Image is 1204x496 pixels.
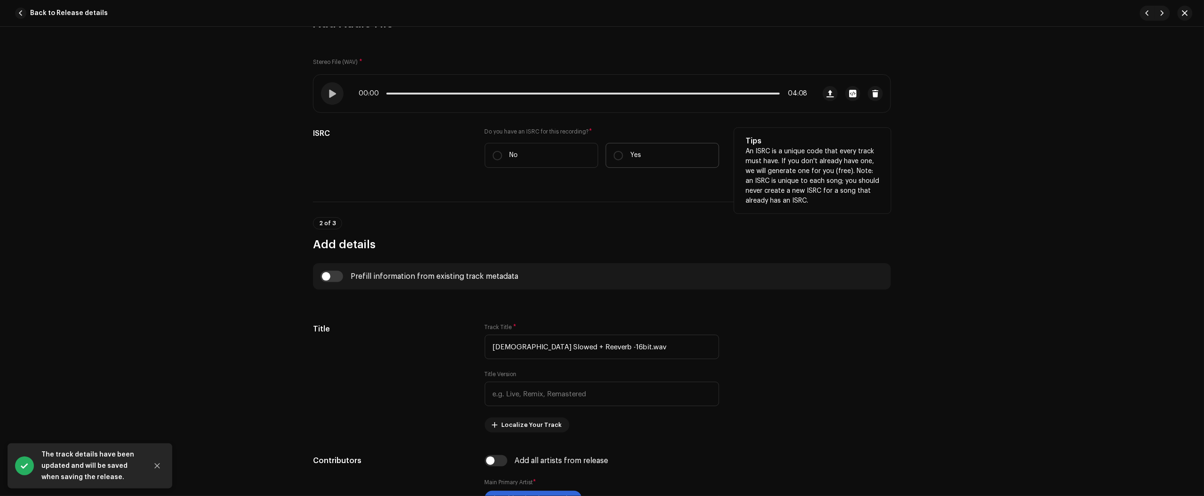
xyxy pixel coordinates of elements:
[41,449,140,483] div: The track details have been updated and will be saved when saving the release.
[502,416,562,434] span: Localize Your Track
[485,417,570,433] button: Localize Your Track
[148,457,167,475] button: Close
[485,370,517,378] label: Title Version
[313,455,470,466] h5: Contributors
[313,128,470,139] h5: ISRC
[510,150,518,160] p: No
[485,323,517,331] label: Track Title
[351,273,518,280] div: Prefill information from existing track metadata
[485,480,533,485] small: Main Primary Artist
[631,150,642,160] p: Yes
[515,457,609,465] div: Add all artists from release
[485,128,719,135] label: Do you have an ISRC for this recording?
[746,147,880,206] p: An ISRC is a unique code that every track must have. If you don't already have one, we will gener...
[784,90,808,97] span: 04:08
[313,59,358,65] small: Stereo File (WAV)
[485,335,719,359] input: Enter the name of the track
[485,382,719,406] input: e.g. Live, Remix, Remastered
[746,135,880,147] h5: Tips
[313,237,891,252] h3: Add details
[359,90,383,97] span: 00:00
[319,220,336,226] span: 2 of 3
[313,323,470,335] h5: Title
